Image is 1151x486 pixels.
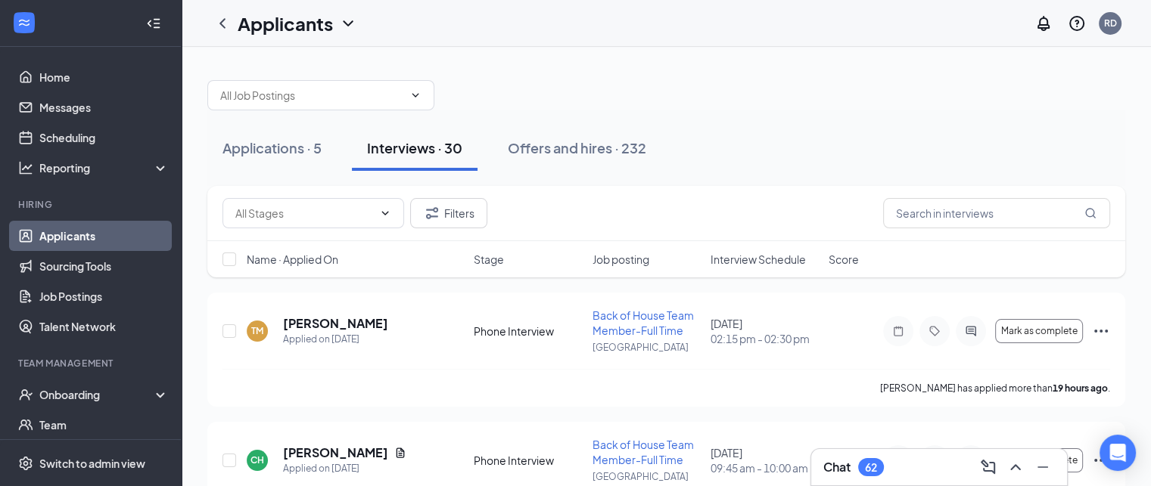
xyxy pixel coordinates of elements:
p: [PERSON_NAME] has applied more than . [880,382,1110,395]
div: Onboarding [39,387,156,402]
div: Phone Interview [474,453,583,468]
span: Job posting [593,252,649,267]
input: All Job Postings [220,87,403,104]
svg: Minimize [1034,458,1052,476]
svg: ChevronLeft [213,14,232,33]
button: Minimize [1031,455,1055,479]
svg: Document [394,447,406,459]
a: Scheduling [39,122,169,153]
a: Home [39,62,169,92]
div: Phone Interview [474,323,583,339]
h3: Chat [823,459,851,475]
div: Hiring [18,198,166,211]
a: Applicants [39,221,169,251]
div: [DATE] [711,445,820,475]
a: Job Postings [39,281,169,311]
button: ComposeMessage [976,455,1000,479]
svg: Ellipses [1092,451,1110,469]
h5: [PERSON_NAME] [283,444,388,461]
input: Search in interviews [883,198,1110,228]
div: RD [1104,17,1117,29]
div: Switch to admin view [39,456,145,471]
a: Messages [39,92,169,122]
span: Interview Schedule [711,252,806,267]
div: Applied on [DATE] [283,332,388,347]
svg: UserCheck [18,387,33,402]
svg: WorkstreamLogo [17,15,32,30]
span: Back of House Team Member-Full Time [593,438,694,466]
h1: Applicants [238,11,333,36]
a: Talent Network [39,311,169,342]
div: Applications · 5 [222,138,322,157]
div: Reporting [39,160,170,175]
svg: Ellipses [1092,322,1110,340]
h5: [PERSON_NAME] [283,315,388,332]
svg: QuestionInfo [1068,14,1086,33]
span: Score [829,252,859,267]
span: Back of House Team Member-Full Time [593,308,694,337]
div: Team Management [18,357,166,370]
p: [GEOGRAPHIC_DATA] [593,341,701,354]
a: Sourcing Tools [39,251,169,281]
div: Applied on [DATE] [283,461,406,476]
div: [DATE] [711,316,820,346]
svg: Settings [18,456,33,471]
svg: ChevronDown [379,207,391,219]
button: Mark as complete [995,319,1083,343]
div: Offers and hires · 232 [508,138,646,157]
svg: Analysis [18,160,33,175]
svg: Notifications [1034,14,1053,33]
input: All Stages [235,205,373,221]
svg: ActiveChat [962,325,980,337]
b: 19 hours ago [1053,382,1108,394]
svg: ComposeMessage [979,458,997,476]
div: 62 [865,461,877,474]
svg: ChevronDown [409,89,422,101]
svg: Filter [423,204,441,222]
svg: Note [889,325,907,337]
div: Interviews · 30 [367,138,462,157]
button: ChevronUp [1003,455,1028,479]
span: 02:15 pm - 02:30 pm [711,331,820,346]
span: Stage [474,252,504,267]
span: Name · Applied On [247,252,338,267]
div: CH [250,453,264,466]
div: Open Intercom Messenger [1100,435,1136,471]
svg: MagnifyingGlass [1084,207,1097,219]
svg: ChevronDown [339,14,357,33]
a: Team [39,410,169,440]
div: TM [251,324,263,337]
p: [GEOGRAPHIC_DATA] [593,470,701,483]
span: Mark as complete [1000,326,1077,336]
svg: ChevronUp [1006,458,1025,476]
button: Filter Filters [410,198,487,228]
svg: Tag [925,325,944,337]
span: 09:45 am - 10:00 am [711,460,820,475]
svg: Collapse [146,16,161,31]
